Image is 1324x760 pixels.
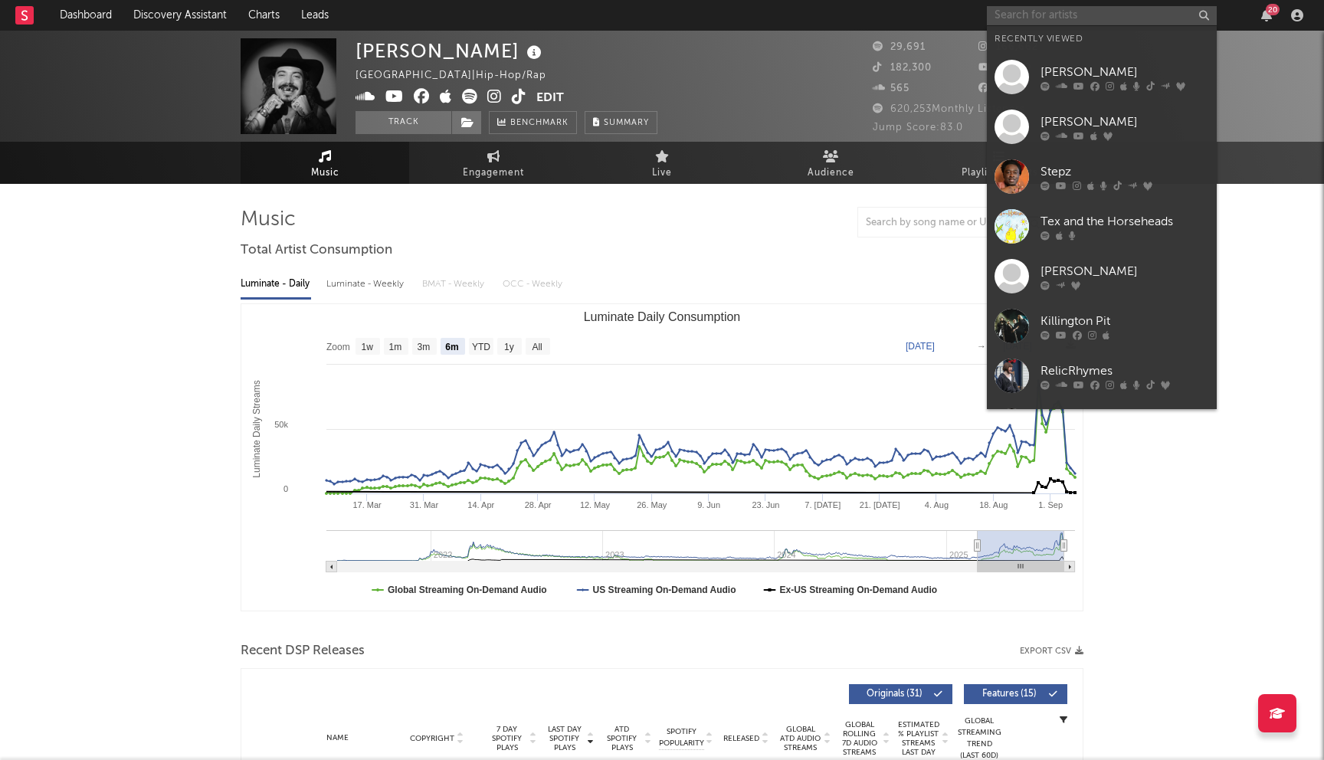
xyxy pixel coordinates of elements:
div: [PERSON_NAME] [1041,63,1209,81]
a: Benchmark [489,111,577,134]
text: 1w [362,342,374,352]
span: Global Rolling 7D Audio Streams [838,720,880,757]
text: All [532,342,542,352]
a: Killington Pit [987,301,1217,351]
button: Summary [585,111,657,134]
text: 7. [DATE] [805,500,841,509]
button: Originals(31) [849,684,952,704]
text: → [977,341,986,352]
text: [DATE] [906,341,935,352]
span: 565 [873,84,909,93]
text: 21. [DATE] [860,500,900,509]
input: Search by song name or URL [858,217,1020,229]
span: Global ATD Audio Streams [779,725,821,752]
text: 6m [445,342,458,352]
span: Live [652,164,672,182]
text: 12. May [580,500,611,509]
span: Last Day Spotify Plays [544,725,585,752]
span: Total Artist Consumption [241,241,392,260]
a: Tex and the Horseheads [987,201,1217,251]
span: Originals ( 31 ) [859,690,929,699]
text: 23. Jun [752,500,779,509]
div: [PERSON_NAME] [1041,262,1209,280]
div: Recently Viewed [995,30,1209,48]
div: Tex and the Horseheads [1041,212,1209,231]
span: Playlists/Charts [962,164,1037,182]
span: 5,000 [978,84,1026,93]
text: 4. Aug [925,500,949,509]
span: 166,662 [978,42,1038,52]
div: [GEOGRAPHIC_DATA] | Hip-Hop/Rap [356,67,564,85]
div: [PERSON_NAME] [1041,113,1209,131]
span: Summary [604,119,649,127]
text: 1y [504,342,514,352]
input: Search for artists [987,6,1217,25]
text: Luminate Daily Consumption [584,310,741,323]
text: 9. Jun [697,500,720,509]
text: YTD [472,342,490,352]
span: 24,100 [978,63,1031,73]
text: 1m [389,342,402,352]
span: 7 Day Spotify Plays [487,725,527,752]
div: Stepz [1041,162,1209,181]
text: Luminate Daily Streams [251,380,262,477]
button: Track [356,111,451,134]
span: Benchmark [510,114,569,133]
div: [PERSON_NAME] [356,38,546,64]
span: 29,691 [873,42,926,52]
span: Features ( 15 ) [974,690,1044,699]
a: Stepz [987,152,1217,201]
span: Engagement [463,164,524,182]
svg: Luminate Daily Consumption [241,304,1083,611]
span: 182,300 [873,63,932,73]
a: Live [578,142,746,184]
div: Luminate - Weekly [326,271,407,297]
div: Luminate - Daily [241,271,311,297]
text: US Streaming On-Demand Audio [593,585,736,595]
span: Estimated % Playlist Streams Last Day [897,720,939,757]
text: 14. Apr [467,500,494,509]
a: Music [241,142,409,184]
text: Zoom [326,342,350,352]
a: [PERSON_NAME] [987,102,1217,152]
span: 620,253 Monthly Listeners [873,104,1025,114]
text: 18. Aug [979,500,1008,509]
text: 0 [283,484,288,493]
text: Global Streaming On-Demand Audio [388,585,547,595]
a: RelicRhymes [987,351,1217,401]
span: Jump Score: 83.0 [873,123,963,133]
button: Features(15) [964,684,1067,704]
span: Released [723,734,759,743]
div: Name [287,732,388,744]
span: Spotify Popularity [659,726,704,749]
span: Copyright [410,734,454,743]
button: Edit [536,89,564,108]
text: Ex-US Streaming On-Demand Audio [780,585,938,595]
span: Music [311,164,339,182]
text: 26. May [637,500,667,509]
a: Engagement [409,142,578,184]
text: 17. Mar [352,500,382,509]
a: [PERSON_NAME] [987,52,1217,102]
span: Recent DSP Releases [241,642,365,660]
a: Playlists/Charts [915,142,1083,184]
span: ATD Spotify Plays [601,725,642,752]
a: Willowake [987,401,1217,450]
text: 3m [418,342,431,352]
text: 1. Sep [1038,500,1063,509]
button: 20 [1261,9,1272,21]
a: Audience [746,142,915,184]
text: 28. Apr [525,500,552,509]
span: Audience [808,164,854,182]
a: [PERSON_NAME] [987,251,1217,301]
div: 20 [1266,4,1280,15]
text: 50k [274,420,288,429]
text: 31. Mar [410,500,439,509]
button: Export CSV [1020,647,1083,656]
div: Killington Pit [1041,312,1209,330]
div: RelicRhymes [1041,362,1209,380]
